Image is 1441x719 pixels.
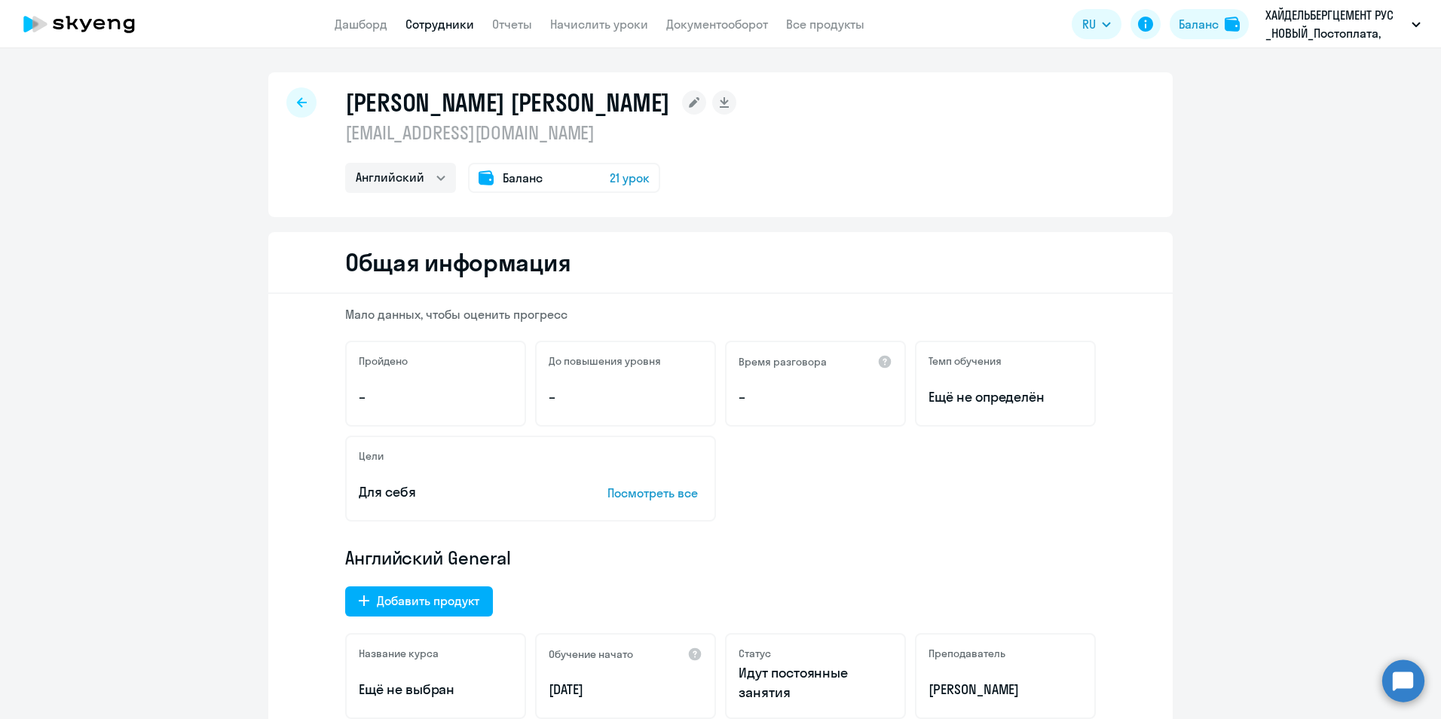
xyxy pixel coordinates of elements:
p: Мало данных, чтобы оценить прогресс [345,306,1096,323]
h5: Статус [739,647,771,660]
p: – [549,387,702,407]
span: Английский General [345,546,511,570]
button: RU [1072,9,1121,39]
a: Документооборот [666,17,768,32]
h5: Темп обучения [929,354,1002,368]
h5: Преподаватель [929,647,1005,660]
button: ХАЙДЕЛЬБЕРГЦЕМЕНТ РУС _НОВЫЙ_Постоплата, ХАЙДЕЛЬБЕРГЦЕМЕНТ РУС, ООО [1258,6,1428,42]
h5: Название курса [359,647,439,660]
div: Баланс [1179,15,1219,33]
h5: До повышения уровня [549,354,661,368]
p: ХАЙДЕЛЬБЕРГЦЕМЕНТ РУС _НОВЫЙ_Постоплата, ХАЙДЕЛЬБЕРГЦЕМЕНТ РУС, ООО [1265,6,1406,42]
span: 21 урок [610,169,650,187]
div: Добавить продукт [377,592,479,610]
a: Все продукты [786,17,864,32]
h5: Цели [359,449,384,463]
img: balance [1225,17,1240,32]
p: Посмотреть все [607,484,702,502]
h5: Пройдено [359,354,408,368]
a: Сотрудники [405,17,474,32]
span: Баланс [503,169,543,187]
a: Дашборд [335,17,387,32]
p: [PERSON_NAME] [929,680,1082,699]
a: Отчеты [492,17,532,32]
h1: [PERSON_NAME] [PERSON_NAME] [345,87,670,118]
p: [DATE] [549,680,702,699]
span: RU [1082,15,1096,33]
p: Идут постоянные занятия [739,663,892,702]
p: – [739,387,892,407]
p: – [359,387,512,407]
button: Добавить продукт [345,586,493,617]
button: Балансbalance [1170,9,1249,39]
h5: Обучение начато [549,647,633,661]
p: Ещё не выбран [359,680,512,699]
span: Ещё не определён [929,387,1082,407]
p: [EMAIL_ADDRESS][DOMAIN_NAME] [345,121,736,145]
h5: Время разговора [739,355,827,369]
h2: Общая информация [345,247,571,277]
p: Для себя [359,482,561,502]
a: Начислить уроки [550,17,648,32]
